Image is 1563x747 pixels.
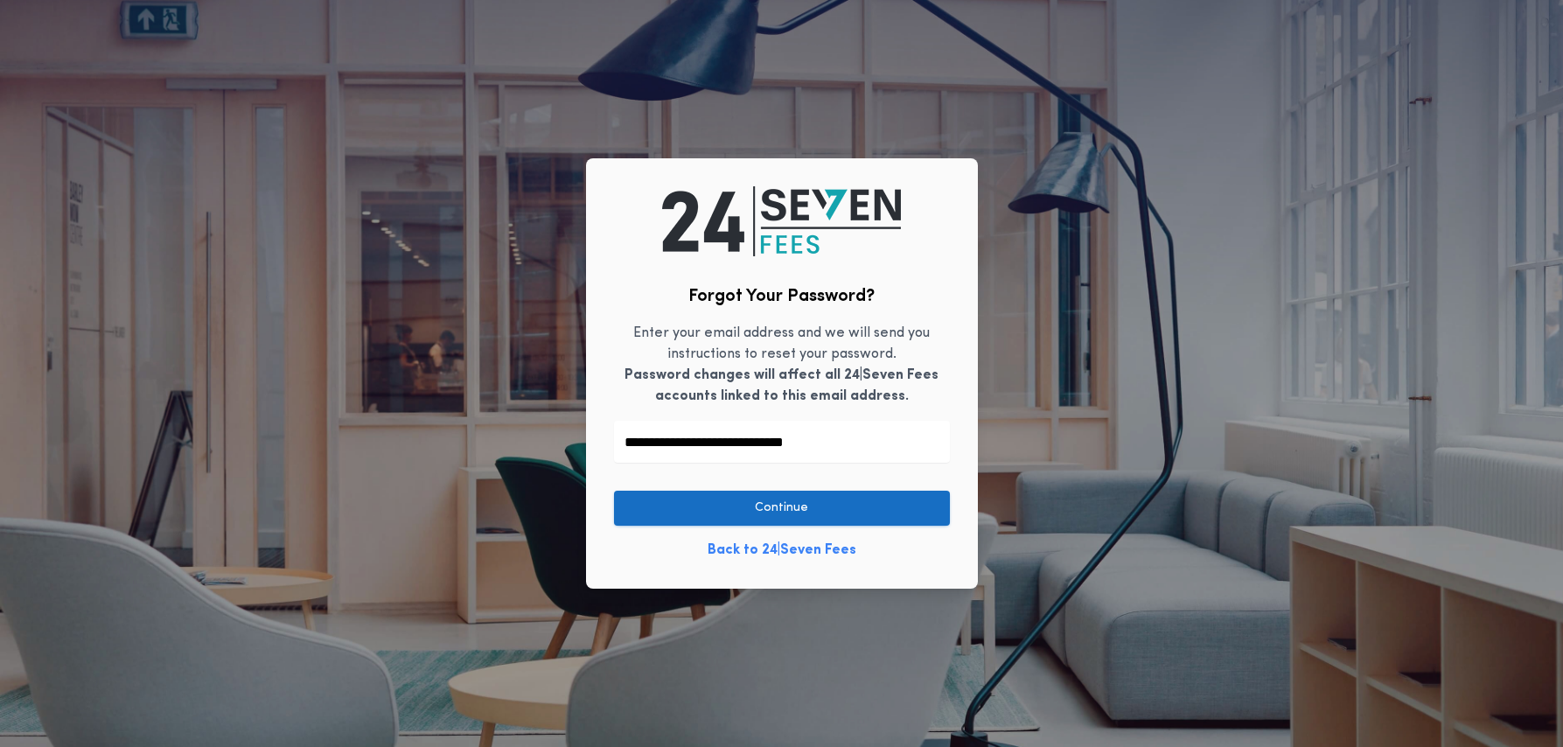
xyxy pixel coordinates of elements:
button: Continue [614,491,950,526]
p: Enter your email address and we will send you instructions to reset your password. [614,323,950,407]
img: logo [662,186,901,256]
h2: Forgot Your Password? [688,284,875,309]
a: Back to 24|Seven Fees [708,540,856,561]
b: Password changes will affect all 24|Seven Fees accounts linked to this email address. [625,368,938,403]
